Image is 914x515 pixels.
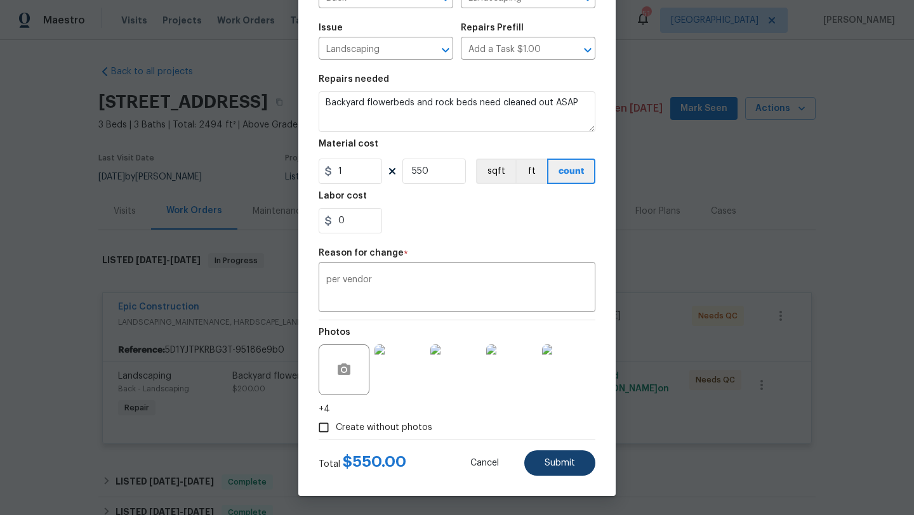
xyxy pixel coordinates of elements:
[470,459,499,468] span: Cancel
[336,421,432,434] span: Create without photos
[547,159,595,184] button: count
[450,450,519,476] button: Cancel
[524,450,595,476] button: Submit
[476,159,515,184] button: sqft
[343,454,406,469] span: $ 550.00
[545,459,575,468] span: Submit
[326,275,588,302] textarea: per vendor
[319,75,389,84] h5: Repairs needed
[319,328,350,337] h5: Photos
[319,249,404,257] h5: Reason for change
[319,140,378,148] h5: Material cost
[437,41,454,59] button: Open
[319,91,595,132] textarea: Backyard flowerbeds and rock beds need cleaned out ASAP
[515,159,547,184] button: ft
[579,41,597,59] button: Open
[461,23,524,32] h5: Repairs Prefill
[319,23,343,32] h5: Issue
[319,192,367,200] h5: Labor cost
[319,455,406,471] div: Total
[319,403,330,415] span: +4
